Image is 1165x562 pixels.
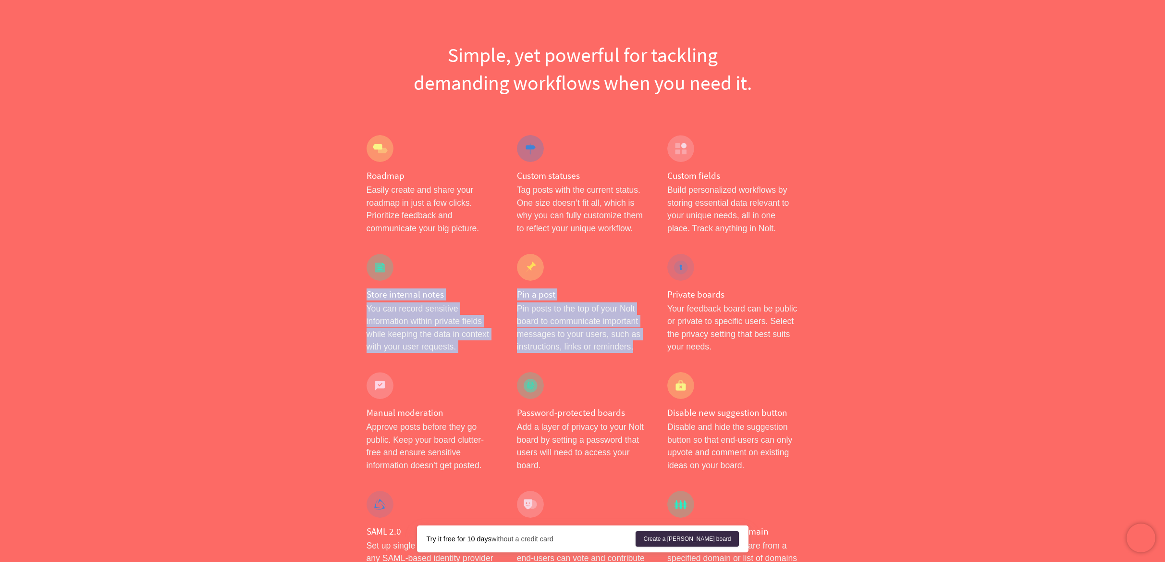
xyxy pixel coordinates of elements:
iframe: Chatra live chat [1127,524,1155,552]
h4: Store internal notes [367,288,498,300]
h4: Password-protected boards [517,407,648,419]
h1: Simple, yet powerful for tackling demanding workflows when you need it. [367,41,799,97]
h4: Roadmap [367,170,498,182]
a: Create a [PERSON_NAME] board [636,531,738,547]
strong: Try it free for 10 days [427,535,491,543]
p: Approve posts before they go public. Keep your board clutter-free and ensure sensitive informatio... [367,421,498,472]
p: Build personalized workflows by storing essential data relevant to your unique needs, all in one ... [667,184,798,235]
h4: Private boards [667,288,798,300]
p: Add a layer of privacy to your Nolt board by setting a password that users will need to access yo... [517,421,648,472]
p: You can record sensitive information within private fields while keeping the data in context with... [367,302,498,353]
p: Your feedback board can be public or private to specific users. Select the privacy setting that b... [667,302,798,353]
h4: Disable new suggestion button [667,407,798,419]
div: without a credit card [427,534,636,544]
h4: Manual moderation [367,407,498,419]
p: Disable and hide the suggestion button so that end-users can only upvote and comment on existing ... [667,421,798,472]
h4: Custom fields [667,170,798,182]
p: Pin posts to the top of your Nolt board to communicate important messages to your users, such as ... [517,302,648,353]
h4: Pin a post [517,288,648,300]
p: Easily create and share your roadmap in just a few clicks. Prioritize feedback and communicate yo... [367,184,498,235]
p: Tag posts with the current status. One size doesn’t fit all, which is why you can fully customize... [517,184,648,235]
h4: Custom statuses [517,170,648,182]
